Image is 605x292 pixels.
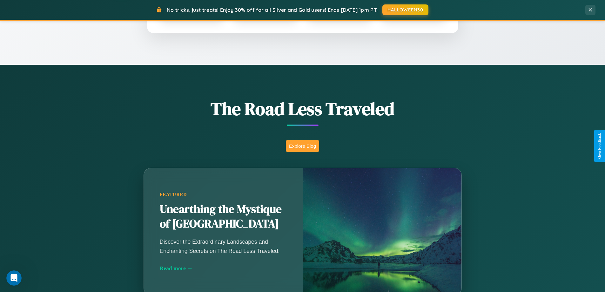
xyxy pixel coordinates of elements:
div: Featured [160,192,287,197]
div: Give Feedback [597,133,602,159]
iframe: Intercom live chat [6,270,22,286]
span: No tricks, just treats! Enjoy 30% off for all Silver and Gold users! Ends [DATE] 1pm PT. [167,7,378,13]
h2: Unearthing the Mystique of [GEOGRAPHIC_DATA] [160,202,287,231]
h1: The Road Less Traveled [112,97,493,121]
button: HALLOWEEN30 [382,4,428,15]
button: Explore Blog [286,140,319,152]
p: Discover the Extraordinary Landscapes and Enchanting Secrets on The Road Less Traveled. [160,237,287,255]
div: Read more → [160,265,287,272]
